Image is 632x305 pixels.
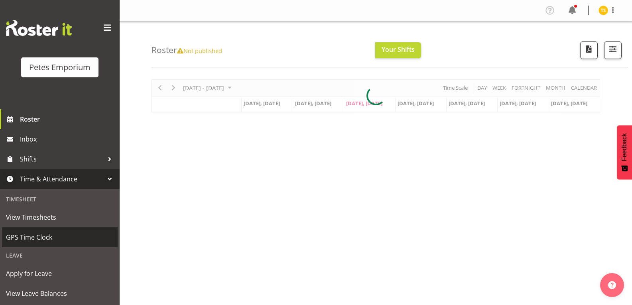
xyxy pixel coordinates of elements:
[2,247,118,264] div: Leave
[20,133,116,145] span: Inbox
[20,113,116,125] span: Roster
[6,211,114,223] span: View Timesheets
[6,268,114,279] span: Apply for Leave
[2,264,118,283] a: Apply for Leave
[29,61,91,73] div: Petes Emporium
[580,41,598,59] button: Download a PDF of the roster according to the set date range.
[6,231,114,243] span: GPS Time Clock
[617,125,632,179] button: Feedback - Show survey
[20,153,104,165] span: Shifts
[2,191,118,207] div: Timesheet
[2,227,118,247] a: GPS Time Clock
[604,41,622,59] button: Filter Shifts
[599,6,608,15] img: tamara-straker11292.jpg
[177,47,222,55] span: Not published
[375,42,421,58] button: Your Shifts
[6,20,72,36] img: Rosterit website logo
[6,287,114,299] span: View Leave Balances
[2,283,118,303] a: View Leave Balances
[382,45,415,54] span: Your Shifts
[608,281,616,289] img: help-xxl-2.png
[20,173,104,185] span: Time & Attendance
[621,133,628,161] span: Feedback
[2,207,118,227] a: View Timesheets
[152,45,222,55] h4: Roster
